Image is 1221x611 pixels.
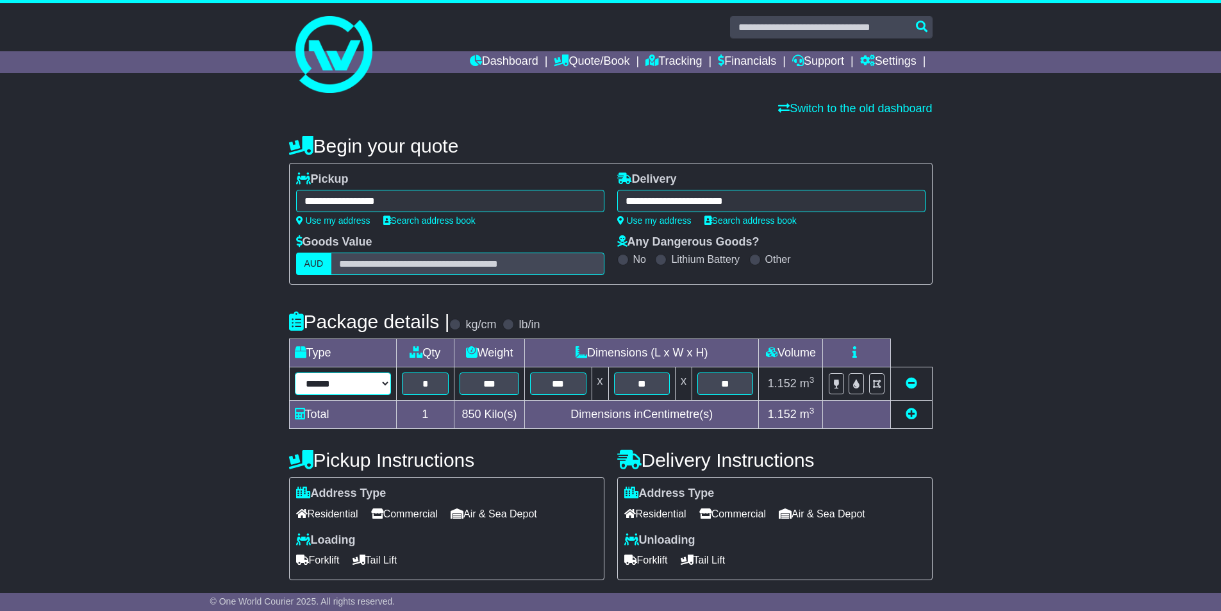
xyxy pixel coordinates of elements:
[554,51,629,73] a: Quote/Book
[718,51,776,73] a: Financials
[810,406,815,415] sup: 3
[289,339,396,367] td: Type
[289,449,604,471] h4: Pickup Instructions
[800,408,815,421] span: m
[704,215,797,226] a: Search address book
[759,339,823,367] td: Volume
[519,318,540,332] label: lb/in
[371,504,438,524] span: Commercial
[779,504,865,524] span: Air & Sea Depot
[906,408,917,421] a: Add new item
[383,215,476,226] a: Search address book
[792,51,844,73] a: Support
[778,102,932,115] a: Switch to the old dashboard
[525,339,759,367] td: Dimensions (L x W x H)
[353,550,397,570] span: Tail Lift
[470,51,538,73] a: Dashboard
[624,550,668,570] span: Forklift
[681,550,726,570] span: Tail Lift
[289,311,450,332] h4: Package details |
[454,339,525,367] td: Weight
[699,504,766,524] span: Commercial
[860,51,917,73] a: Settings
[210,596,395,607] span: © One World Courier 2025. All rights reserved.
[800,377,815,390] span: m
[396,339,454,367] td: Qty
[451,504,537,524] span: Air & Sea Depot
[289,401,396,429] td: Total
[525,401,759,429] td: Dimensions in Centimetre(s)
[296,235,372,249] label: Goods Value
[624,504,686,524] span: Residential
[289,135,933,156] h4: Begin your quote
[671,253,740,265] label: Lithium Battery
[906,377,917,390] a: Remove this item
[462,408,481,421] span: 850
[645,51,702,73] a: Tracking
[296,487,386,501] label: Address Type
[617,235,760,249] label: Any Dangerous Goods?
[296,550,340,570] span: Forklift
[768,408,797,421] span: 1.152
[296,253,332,275] label: AUD
[617,215,692,226] a: Use my address
[454,401,525,429] td: Kilo(s)
[296,533,356,548] label: Loading
[765,253,791,265] label: Other
[396,401,454,429] td: 1
[592,367,608,401] td: x
[624,487,715,501] label: Address Type
[296,215,370,226] a: Use my address
[617,172,677,187] label: Delivery
[296,504,358,524] span: Residential
[675,367,692,401] td: x
[296,172,349,187] label: Pickup
[633,253,646,265] label: No
[810,375,815,385] sup: 3
[617,449,933,471] h4: Delivery Instructions
[465,318,496,332] label: kg/cm
[624,533,695,548] label: Unloading
[768,377,797,390] span: 1.152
